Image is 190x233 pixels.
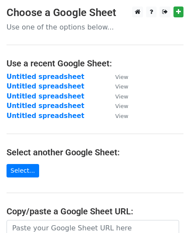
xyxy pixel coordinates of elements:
small: View [115,83,128,90]
p: Use one of the options below... [7,23,183,32]
a: Untitled spreadsheet [7,73,84,81]
a: Untitled spreadsheet [7,102,84,110]
small: View [115,74,128,80]
a: Select... [7,164,39,177]
a: View [107,112,128,120]
small: View [115,113,128,119]
h4: Select another Google Sheet: [7,147,183,158]
small: View [115,93,128,100]
h3: Choose a Google Sheet [7,7,183,19]
a: View [107,73,128,81]
a: Untitled spreadsheet [7,92,84,100]
h4: Use a recent Google Sheet: [7,58,183,69]
a: Untitled spreadsheet [7,112,84,120]
h4: Copy/paste a Google Sheet URL: [7,206,183,217]
a: View [107,102,128,110]
iframe: Chat Widget [147,191,190,233]
small: View [115,103,128,109]
a: View [107,92,128,100]
a: Untitled spreadsheet [7,82,84,90]
a: View [107,82,128,90]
